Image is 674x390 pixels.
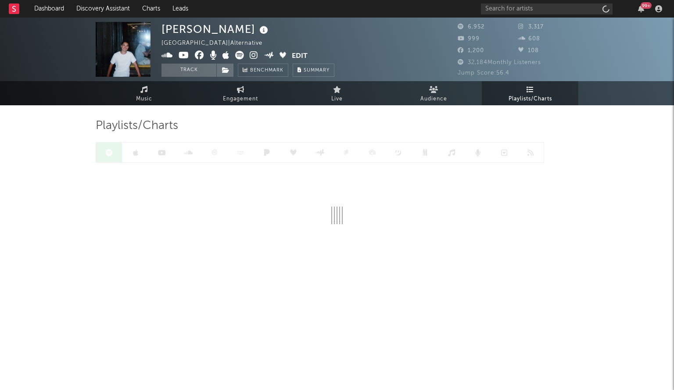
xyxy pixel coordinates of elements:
[458,24,484,30] span: 6,952
[96,81,192,105] a: Music
[518,24,544,30] span: 3,317
[289,81,385,105] a: Live
[161,22,270,36] div: [PERSON_NAME]
[458,60,541,65] span: 32,184 Monthly Listeners
[420,94,447,104] span: Audience
[458,36,480,42] span: 999
[192,81,289,105] a: Engagement
[161,38,272,49] div: [GEOGRAPHIC_DATA] | Alternative
[250,65,283,76] span: Benchmark
[641,2,652,9] div: 99 +
[458,70,509,76] span: Jump Score: 56.4
[238,64,288,77] a: Benchmark
[638,5,644,12] button: 99+
[292,51,308,62] button: Edit
[304,68,330,73] span: Summary
[481,4,613,14] input: Search for artists
[385,81,482,105] a: Audience
[136,94,152,104] span: Music
[293,64,334,77] button: Summary
[458,48,484,54] span: 1,200
[161,64,216,77] button: Track
[96,121,178,131] span: Playlists/Charts
[509,94,552,104] span: Playlists/Charts
[518,36,540,42] span: 608
[223,94,258,104] span: Engagement
[331,94,343,104] span: Live
[482,81,578,105] a: Playlists/Charts
[518,48,539,54] span: 108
